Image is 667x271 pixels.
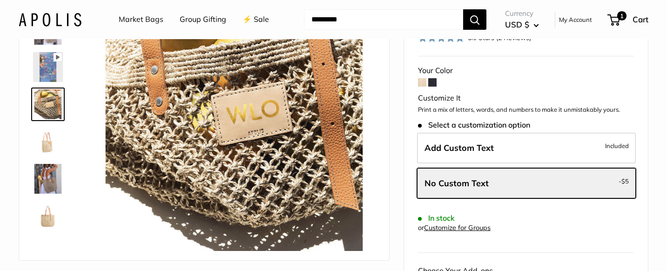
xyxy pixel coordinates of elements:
span: Cart [633,14,648,24]
span: $5 [621,177,629,185]
img: Mercado Woven in Natural | Estimated Ship: Oct. 19th [33,164,63,194]
a: Market Bags [119,13,163,27]
a: 1 Cart [608,12,648,27]
a: My Account [559,14,592,25]
a: Group Gifting [180,13,226,27]
span: - [619,176,629,187]
span: Add Custom Text [424,142,494,153]
span: Currency [505,7,539,20]
span: USD $ [505,20,529,29]
img: Apolis [19,13,81,26]
button: Search [463,9,486,30]
img: Mercado Woven in Natural | Estimated Ship: Oct. 19th [33,52,63,82]
img: Mercado Woven in Natural | Estimated Ship: Oct. 19th [33,201,63,231]
a: ⚡️ Sale [243,13,269,27]
a: Mercado Woven in Natural | Estimated Ship: Oct. 19th [31,50,65,84]
a: Mercado Woven in Natural | Estimated Ship: Oct. 19th [31,162,65,196]
iframe: Sign Up via Text for Offers [7,236,100,264]
span: 1 [617,11,627,20]
span: In stock [418,214,455,223]
a: Mercado Woven in Natural | Estimated Ship: Oct. 19th [31,199,65,233]
div: or [418,222,491,234]
div: Your Color [418,64,634,78]
a: Mercado Woven in Natural | Estimated Ship: Oct. 19th [31,88,65,121]
div: Customize It [418,91,634,105]
img: Mercado Woven in Natural | Estimated Ship: Oct. 19th [33,89,63,119]
img: Mercado Woven in Natural | Estimated Ship: Oct. 19th [33,127,63,156]
label: Add Custom Text [417,133,636,163]
span: Included [605,140,629,151]
span: Select a customization option [418,121,530,129]
a: Mercado Woven in Natural | Estimated Ship: Oct. 19th [31,125,65,158]
span: No Custom Text [424,178,489,189]
label: Leave Blank [417,168,636,199]
input: Search... [304,9,463,30]
a: Customize for Groups [424,224,491,232]
p: Print a mix of letters, words, and numbers to make it unmistakably yours. [418,105,634,115]
button: USD $ [505,17,539,32]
